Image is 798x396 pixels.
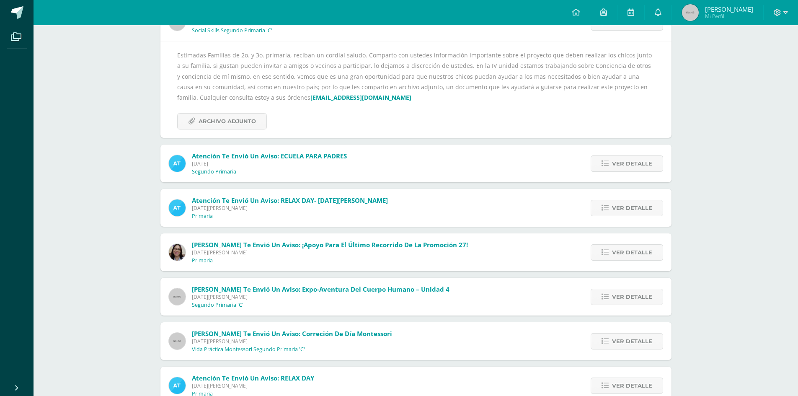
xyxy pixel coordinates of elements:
[612,334,652,349] span: Ver detalle
[192,374,314,382] span: Atención te envió un aviso: RELAX DAY
[612,156,652,171] span: Ver detalle
[192,346,305,353] p: Vida Práctica Montessori Segundo Primaria 'C'
[192,329,392,338] span: [PERSON_NAME] te envió un aviso: Correción de Día Montessori
[177,50,655,129] div: Estimadas Familias de 2o. y 3o. primaria, reciban un cordial saludo. Comparto con ustedes informa...
[177,113,267,129] a: Archivo Adjunto
[192,241,468,249] span: [PERSON_NAME] te envió un aviso: ¡Apoyo para el Último Recorrido de la Promoción 27!
[192,382,314,389] span: [DATE][PERSON_NAME]
[192,302,243,308] p: Segundo Primaria 'C'
[192,249,468,256] span: [DATE][PERSON_NAME]
[612,289,652,305] span: Ver detalle
[192,152,347,160] span: Atención te envió un aviso: ECUELA PARA PADRES
[310,93,411,101] a: [EMAIL_ADDRESS][DOMAIN_NAME]
[192,257,213,264] p: Primaria
[192,27,272,34] p: Social Skills Segundo Primaria 'C'
[192,285,449,293] span: [PERSON_NAME] te envió un aviso: Expo-Aventura del Cuerpo Humano – Unidad 4
[192,196,388,204] span: Atención te envió un aviso: RELAX DAY- [DATE][PERSON_NAME]
[612,245,652,260] span: Ver detalle
[682,4,699,21] img: 45x45
[705,13,753,20] span: Mi Perfil
[612,378,652,393] span: Ver detalle
[192,168,236,175] p: Segundo Primaria
[192,160,347,167] span: [DATE]
[169,199,186,216] img: 9fc725f787f6a993fc92a288b7a8b70c.png
[612,200,652,216] span: Ver detalle
[705,5,753,13] span: [PERSON_NAME]
[169,155,186,172] img: 9fc725f787f6a993fc92a288b7a8b70c.png
[192,213,213,220] p: Primaria
[169,333,186,349] img: 60x60
[192,338,392,345] span: [DATE][PERSON_NAME]
[169,377,186,394] img: 9fc725f787f6a993fc92a288b7a8b70c.png
[192,204,388,212] span: [DATE][PERSON_NAME]
[169,288,186,305] img: 60x60
[169,244,186,261] img: c9e471a3c4ae9baa2ac2f1025b3fcab6.png
[192,293,449,300] span: [DATE][PERSON_NAME]
[199,114,256,129] span: Archivo Adjunto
